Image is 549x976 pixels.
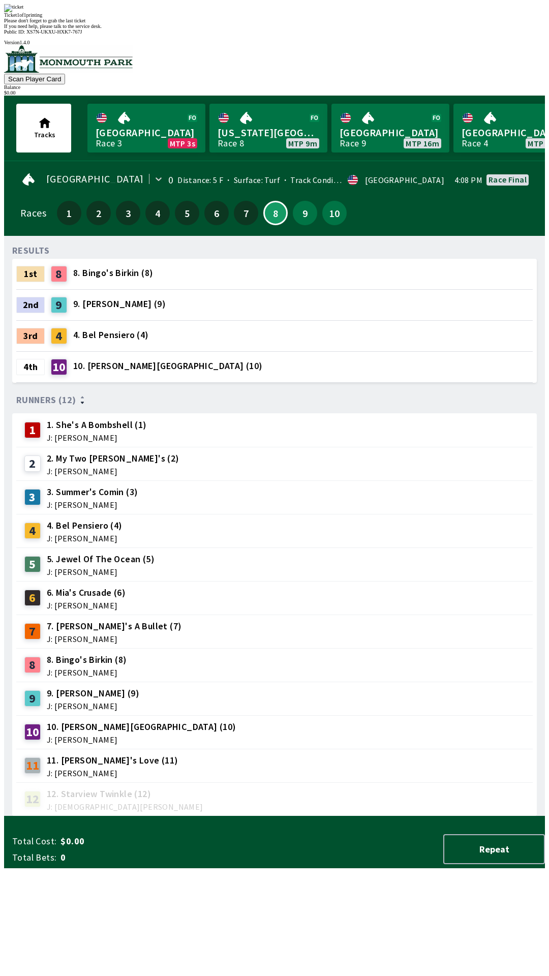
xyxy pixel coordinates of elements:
span: 6 [207,209,226,217]
a: [US_STATE][GEOGRAPHIC_DATA]Race 8MTP 9m [209,104,327,152]
span: [GEOGRAPHIC_DATA] [46,175,144,183]
div: 4 [51,328,67,344]
div: 9 [24,690,41,707]
span: J: [PERSON_NAME] [47,702,139,710]
div: 2nd [16,297,45,313]
span: 1. She's A Bombshell (1) [47,418,147,432]
div: $ 0.00 [4,90,545,96]
img: venue logo [4,45,133,73]
span: J: [DEMOGRAPHIC_DATA][PERSON_NAME] [47,803,203,811]
span: Repeat [452,843,536,855]
div: Version 1.4.0 [4,40,545,45]
span: 12. Starview Twinkle (12) [47,787,203,801]
button: Repeat [443,834,545,864]
div: Ticket 1 of 1 printing [4,12,545,18]
button: 6 [204,201,229,225]
a: [GEOGRAPHIC_DATA]Race 9MTP 16m [331,104,449,152]
span: 11. [PERSON_NAME]'s Love (11) [47,754,178,767]
span: 9. [PERSON_NAME] (9) [47,687,139,700]
span: 8 [267,210,284,216]
span: J: [PERSON_NAME] [47,601,126,609]
div: Race final [489,175,527,184]
span: Distance: 5 F [177,175,223,185]
span: J: [PERSON_NAME] [47,501,138,509]
button: 8 [263,201,288,225]
span: Track Condition: Firm [280,175,370,185]
div: 1 [24,422,41,438]
button: 4 [145,201,170,225]
div: 9 [51,297,67,313]
div: 11 [24,757,41,774]
div: Public ID: [4,29,545,35]
span: 4:08 PM [454,176,482,184]
div: [GEOGRAPHIC_DATA] [365,176,444,184]
div: 1st [16,266,45,282]
button: 9 [293,201,317,225]
span: 6. Mia's Crusade (6) [47,586,126,599]
div: 2 [24,455,41,472]
span: J: [PERSON_NAME] [47,668,127,677]
span: 3. Summer's Comin (3) [47,485,138,499]
span: 5. Jewel Of The Ocean (5) [47,553,155,566]
span: MTP 16m [406,139,439,147]
span: J: [PERSON_NAME] [47,769,178,777]
button: 5 [175,201,199,225]
div: 6 [24,590,41,606]
span: 5 [177,209,197,217]
div: Races [20,209,46,217]
span: J: [PERSON_NAME] [47,467,179,475]
div: 5 [24,556,41,572]
div: 3 [24,489,41,505]
div: 3rd [16,328,45,344]
span: [US_STATE][GEOGRAPHIC_DATA] [218,126,319,139]
span: Total Cost: [12,835,56,847]
img: ticket [4,4,23,12]
span: 8. Bingo's Birkin (8) [73,266,153,280]
button: 1 [57,201,81,225]
span: 0 [60,851,221,864]
span: [GEOGRAPHIC_DATA] [96,126,197,139]
div: 7 [24,623,41,639]
span: Tracks [34,130,55,139]
span: Runners (12) [16,396,76,404]
span: MTP 3s [170,139,195,147]
button: 10 [322,201,347,225]
div: Runners (12) [16,395,533,405]
span: J: [PERSON_NAME] [47,434,147,442]
div: 4th [16,359,45,375]
span: 3 [118,209,138,217]
div: 0 [168,176,173,184]
div: 10 [24,724,41,740]
div: 8 [51,266,67,282]
span: 8. Bingo's Birkin (8) [47,653,127,666]
span: J: [PERSON_NAME] [47,736,236,744]
div: 8 [24,657,41,673]
span: 9 [295,209,315,217]
div: Race 9 [340,139,366,147]
button: Scan Player Card [4,74,65,84]
span: $0.00 [60,835,221,847]
span: 10. [PERSON_NAME][GEOGRAPHIC_DATA] (10) [73,359,263,373]
div: RESULTS [12,247,50,255]
div: 10 [51,359,67,375]
div: Balance [4,84,545,90]
button: 3 [116,201,140,225]
button: 7 [234,201,258,225]
div: Please don't forget to grab the last ticket [4,18,545,23]
span: 4. Bel Pensiero (4) [47,519,123,532]
span: Total Bets: [12,851,56,864]
span: 4 [148,209,167,217]
span: 10 [325,209,344,217]
span: J: [PERSON_NAME] [47,568,155,576]
div: 12 [24,791,41,807]
span: 2 [89,209,108,217]
span: 2. My Two [PERSON_NAME]'s (2) [47,452,179,465]
span: [GEOGRAPHIC_DATA] [340,126,441,139]
span: XS7N-UKXU-HXK7-767J [26,29,82,35]
button: 2 [86,201,111,225]
span: 7. [PERSON_NAME]'s A Bullet (7) [47,620,181,633]
button: Tracks [16,104,71,152]
span: 4. Bel Pensiero (4) [73,328,149,342]
span: 10. [PERSON_NAME][GEOGRAPHIC_DATA] (10) [47,720,236,734]
div: Race 4 [462,139,488,147]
